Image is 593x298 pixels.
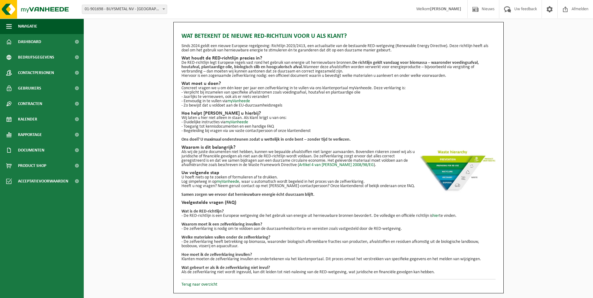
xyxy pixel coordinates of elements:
p: - Verplicht bij inzamelen van specifieke afvalstromen zoals voedingsafval, houtafval en plantaard... [181,90,496,95]
span: Documenten [18,142,44,158]
span: Rapportage [18,127,42,142]
h2: Hoe helpt [PERSON_NAME] u hierbij? [181,111,496,116]
p: Sinds 2024 geldt een nieuwe Europese regelgeving: Richtlijn 2023/2413, een actualisatie van de be... [181,44,496,53]
span: Navigatie [18,19,37,34]
span: Acceptatievoorwaarden [18,173,68,189]
b: Welke materialen vallen onder de zelfverklaring? [181,235,270,240]
p: Wij laten u hier niet alleen in staan. Als klant krijgt u van ons: [181,116,496,120]
p: - Toegang tot kennisdocumenten en een handige FAQ [181,125,496,129]
span: Kalender [18,112,37,127]
p: - Begeleiding bij vragen via uw vaste contactpersoon of onze klantendienst [181,129,496,133]
p: Als de zelfverklaring niet wordt ingevuld, kan dit leiden tot niet-naleving van de RED-wetgeving,... [181,270,496,274]
p: Concreet vragen we u om één keer per jaar een zelfverklaring in te vullen via ons klantenportaal ... [181,86,496,90]
span: Product Shop [18,158,46,173]
strong: De richtlijn geldt vandaag voor biomassa – waaronder voedingsafval, houtafval, plantaardige olie,... [181,60,479,69]
a: hier [432,213,439,218]
p: Klanten moeten de zelfverklaring invullen en ondertekenen via het klantenportaal. Dit proces omva... [181,257,496,261]
h2: Wat houdt de RED-richtlijn precies in? [181,56,496,61]
b: Waarom moet ik een zelfverklaring invullen? [181,222,262,227]
p: - Duidelijke instructies via [181,120,496,125]
h2: Wat moet u doen? [181,81,496,86]
span: Gebruikers [18,81,41,96]
a: Terug naar overzicht [181,282,217,287]
p: - Jaarlijks te vernieuwen, ook als er niets verandert [181,95,496,99]
span: Contracten [18,96,42,112]
a: myVanheede [225,120,248,125]
span: Bedrijfsgegevens [18,50,54,65]
p: De RED-richtlijn legt Europese regels vast rond het gebruik van energie uit hernieuwbare bronnen.... [181,61,496,74]
b: Samen zorgen we ervoor dat hernieuwbare energie écht duurzaam blijft. [181,192,314,197]
span: Wat betekent de nieuwe RED-richtlijn voor u als klant? [181,32,347,41]
p: - De zelfverklaring is nodig om te voldoen aan de duurzaamheidscriteria en vereisten zoals vastge... [181,227,496,231]
span: Contactpersonen [18,65,54,81]
strong: [PERSON_NAME] [430,7,461,11]
a: myVanheede [216,179,239,184]
p: - De RED-richtlijn is een Europese wetgeving die het gebruik van energie uit hernieuwbare bronnen... [181,214,496,218]
span: 01-901698 - BUYSMETAL NV - HARELBEKE [82,5,167,14]
p: - De zelfverklaring heeft betrekking op biomassa, waaronder biologisch afbreekbare fracties van p... [181,240,496,248]
b: Wat gebeurt er als ik de zelfverklaring niet invul? [181,265,270,270]
p: - Zo bewijst dat u voldoet aan de EU-duurzaamheidsregels [181,103,496,108]
h2: Veelgestelde vragen (FAQ) [181,200,496,205]
a: myVanheede [227,99,250,103]
p: - Eenvoudig in te vullen via [181,99,496,103]
p: U hoeft niets op te zoeken of formulieren af te drukken. Log simpelweg in op , waar u automatisch... [181,175,496,184]
span: Dashboard [18,34,41,50]
h2: Uw volgende stap [181,170,496,175]
strong: Ons doel? U maximaal ondersteunen zodat u wettelijk in orde bent – zonder tijd te verliezen. [181,137,351,142]
p: Hiervoor is een zogenaamde zelfverklaring nodig: een officieel document waarin u bevestigt welke ... [181,74,496,78]
a: Artikel 4 van [PERSON_NAME] 2008/98/EG [299,163,374,167]
h2: Waarom is dit belangrijk? [181,145,496,150]
p: Als wij de juiste documenten niet hebben, kunnen we bepaalde afvalstoffen niet langer aanvaarden.... [181,150,496,167]
p: Heeft u nog vragen? Neem gerust contact op met [PERSON_NAME]-contactpersoon? Onze klantendienst o... [181,184,496,188]
b: Hoe moet ik de zelfverklaring invullen? [181,252,252,257]
b: Wat is de RED-richtlijn? [181,209,224,214]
